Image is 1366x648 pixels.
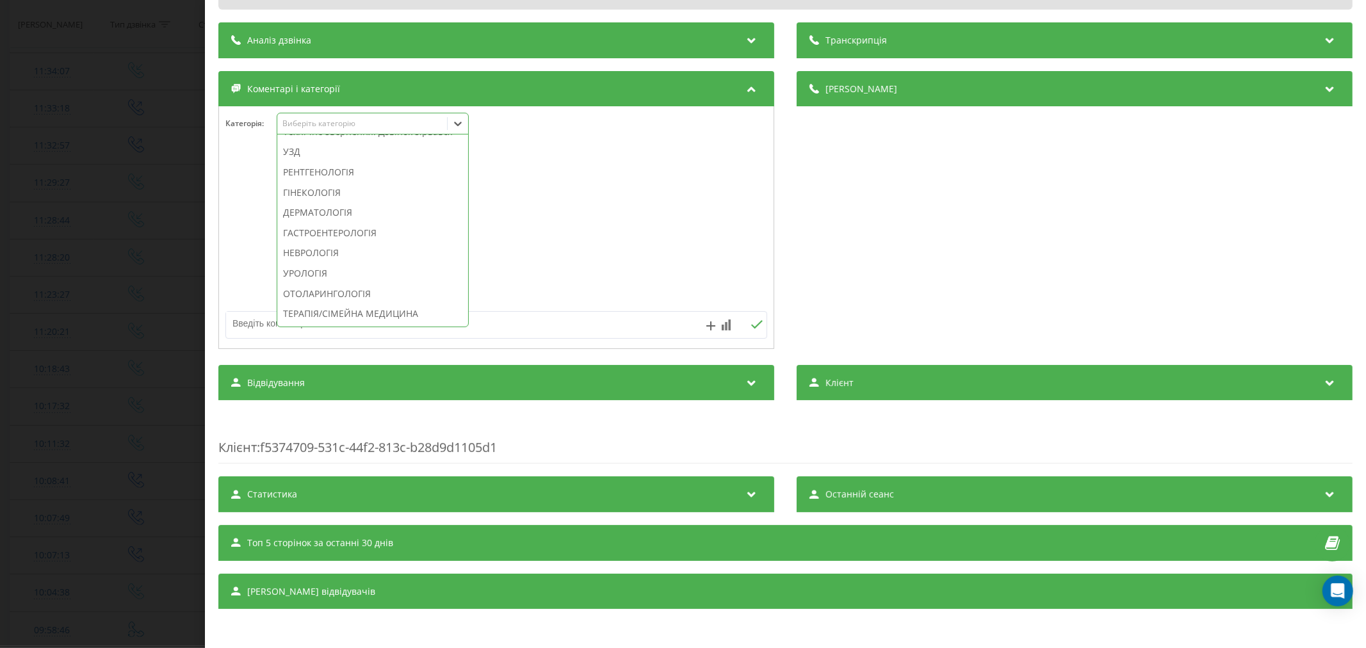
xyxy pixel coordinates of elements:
span: Коментарі і категорії [247,83,340,95]
div: : f5374709-531c-44f2-813c-b28d9d1105d1 [218,413,1353,464]
span: Топ 5 сторінок за останні 30 днів [247,537,393,549]
span: Відвідування [247,377,305,389]
div: Open Intercom Messenger [1322,576,1353,606]
div: РЕНТГЕНОЛОГІЯ [277,162,468,182]
h4: Категорія : [225,119,277,128]
span: Клієнт [825,377,854,389]
div: ГАСТРОЕНТЕРОЛОГІЯ [277,223,468,243]
div: ГІНЕКОЛОГІЯ [277,182,468,203]
div: КАРДІОЛОГІЯ [277,324,468,344]
span: Транскрипція [825,34,887,47]
span: Статистика [247,488,297,501]
div: ОТОЛАРИНГОЛОГІЯ [277,284,468,304]
span: Аналіз дзвінка [247,34,311,47]
span: Клієнт [218,439,257,456]
span: Останній сеанс [825,488,894,501]
div: УЗД [277,142,468,162]
div: ТЕРАПІЯ/СІМЕЙНА МЕДИЦИНА [277,304,468,324]
span: [PERSON_NAME] відвідувачів [247,585,375,598]
span: [PERSON_NAME] [825,83,897,95]
div: НЕВРОЛОГІЯ [277,243,468,263]
div: ДЕРМАТОЛОГІЯ [277,202,468,223]
div: Виберіть категорію [282,118,442,129]
div: УРОЛОГІЯ [277,263,468,284]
